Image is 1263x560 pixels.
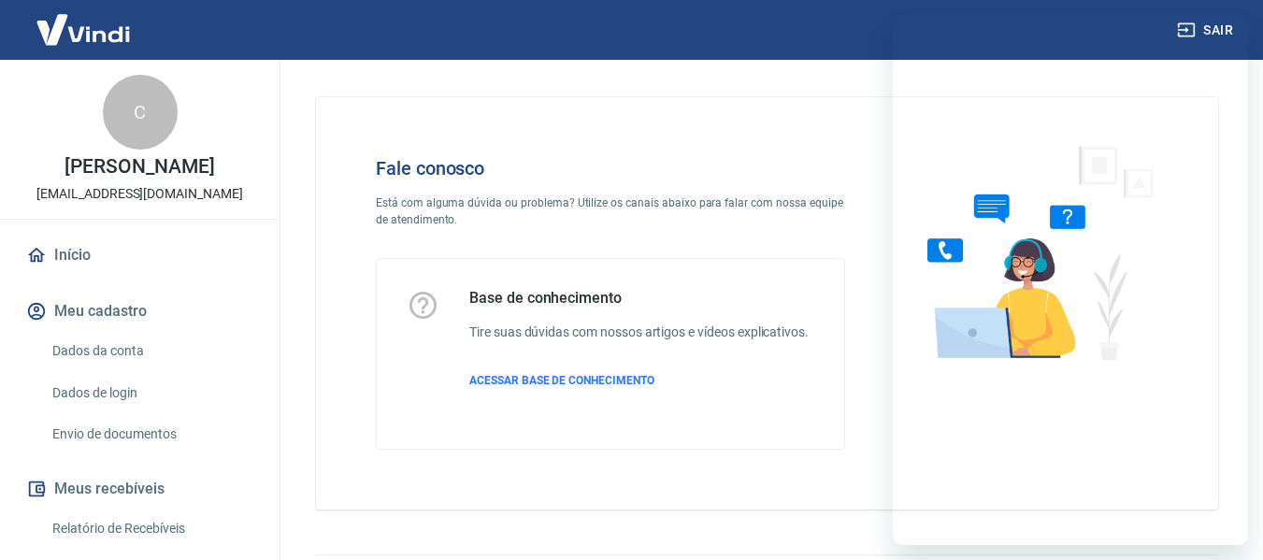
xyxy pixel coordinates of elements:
a: ACESSAR BASE DE CONHECIMENTO [469,372,809,389]
a: Dados da conta [45,332,257,370]
p: [PERSON_NAME] [65,157,214,177]
p: [EMAIL_ADDRESS][DOMAIN_NAME] [36,184,243,204]
a: Dados de login [45,374,257,412]
p: Está com alguma dúvida ou problema? Utilize os canais abaixo para falar com nossa equipe de atend... [376,194,845,228]
a: Envio de documentos [45,415,257,453]
h5: Base de conhecimento [469,289,809,308]
span: ACESSAR BASE DE CONHECIMENTO [469,374,654,387]
h6: Tire suas dúvidas com nossos artigos e vídeos explicativos. [469,323,809,342]
img: Vindi [22,1,144,58]
a: Início [22,235,257,276]
button: Meu cadastro [22,291,257,332]
button: Meus recebíveis [22,468,257,510]
img: Fale conosco [890,127,1174,377]
button: Sair [1173,13,1241,48]
div: C [103,75,178,150]
h4: Fale conosco [376,157,845,179]
iframe: Janela de mensagens [893,15,1248,545]
a: Relatório de Recebíveis [45,510,257,548]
